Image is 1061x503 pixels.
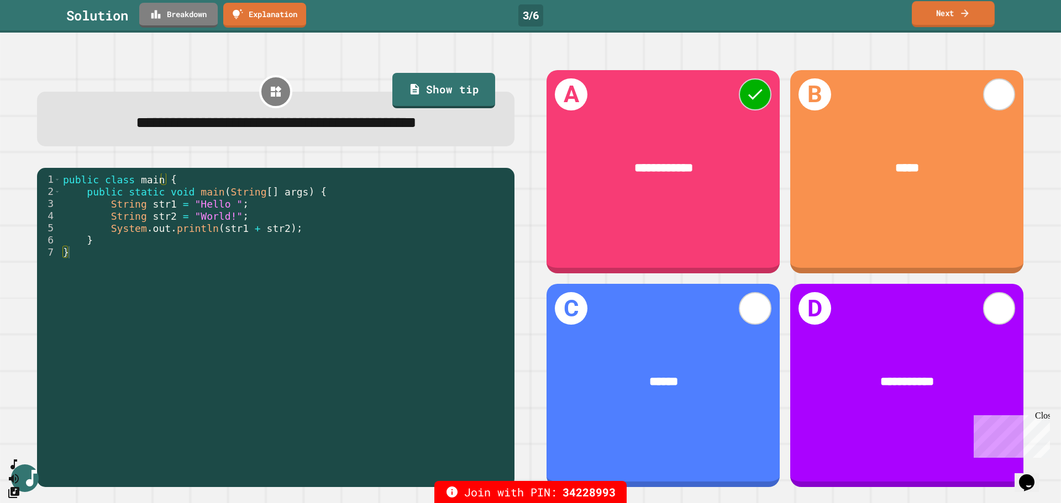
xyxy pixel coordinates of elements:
div: 4 [37,210,61,222]
a: Next [912,1,995,27]
a: Show tip [392,73,495,108]
iframe: chat widget [969,411,1050,458]
div: Solution [66,6,128,25]
div: 7 [37,246,61,258]
div: 3 / 6 [518,4,543,27]
a: Explanation [223,3,306,28]
h1: C [555,292,587,325]
div: 6 [37,234,61,246]
div: 2 [37,186,61,198]
iframe: chat widget [1015,459,1050,492]
button: SpeedDial basic example [7,458,20,472]
span: 34228993 [563,484,616,500]
button: Mute music [7,472,20,485]
h1: D [799,292,831,325]
button: Change Music [7,485,20,499]
h1: A [555,78,587,111]
div: Chat with us now!Close [4,4,76,70]
a: Breakdown [139,3,218,28]
div: 1 [37,173,61,186]
span: Toggle code folding, rows 2 through 6 [54,186,60,198]
h1: B [799,78,831,111]
span: Toggle code folding, rows 1 through 7 [54,173,60,186]
div: 5 [37,222,61,234]
div: Join with PIN: [434,481,627,503]
div: 3 [37,198,61,210]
